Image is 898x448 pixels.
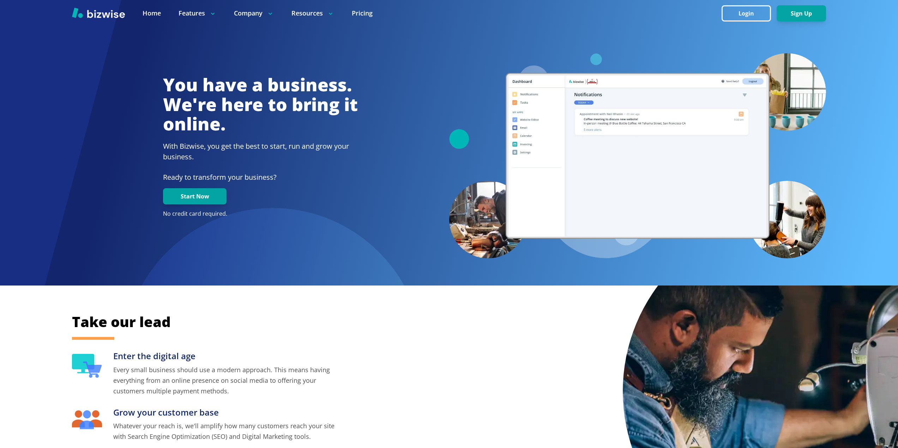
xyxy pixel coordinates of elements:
[72,7,125,18] img: Bizwise Logo
[113,350,337,362] h3: Enter the digital age
[163,188,227,204] button: Start Now
[113,421,337,442] p: Whatever your reach is, we'll amplify how many customers reach your site with Search Engine Optim...
[777,5,826,22] button: Sign Up
[163,75,358,134] h1: You have a business. We're here to bring it online.
[143,9,161,18] a: Home
[722,5,771,22] button: Login
[163,172,358,183] p: Ready to transform your business?
[163,193,227,200] a: Start Now
[113,407,337,418] h3: Grow your customer base
[113,364,337,396] p: Every small business should use a modern approach. This means having everything from an online pr...
[722,10,777,17] a: Login
[179,9,216,18] p: Features
[72,410,102,429] img: Grow your customer base Icon
[777,10,826,17] a: Sign Up
[352,9,373,18] a: Pricing
[234,9,274,18] p: Company
[163,210,358,218] p: No credit card required.
[163,141,358,162] h2: With Bizwise, you get the best to start, run and grow your business.
[291,9,334,18] p: Resources
[72,354,102,378] img: Enter the digital age Icon
[72,312,601,331] h2: Take our lead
